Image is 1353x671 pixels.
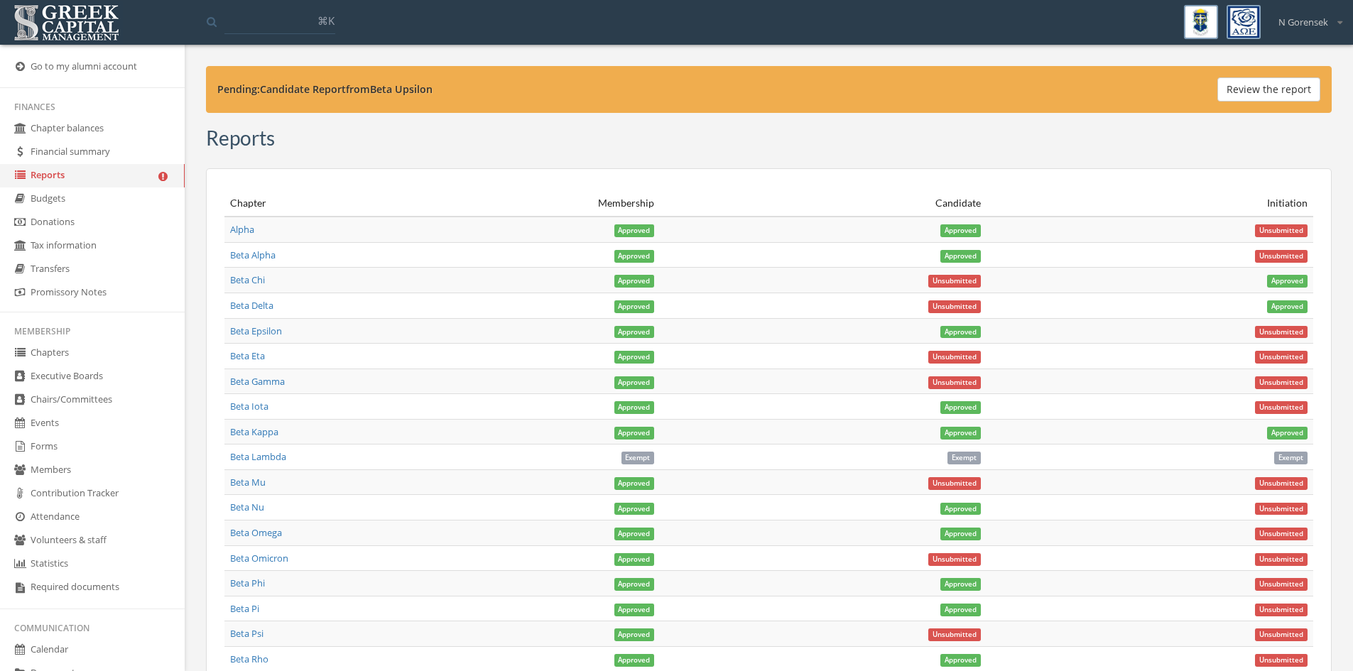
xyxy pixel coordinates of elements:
[928,273,981,286] a: Unsubmitted
[928,351,981,364] span: Unsubmitted
[940,503,981,515] span: Approved
[230,223,254,236] a: Alpha
[928,477,981,490] span: Unsubmitted
[230,577,265,589] a: Beta Phi
[614,300,655,313] span: Approved
[940,654,981,667] span: Approved
[940,578,981,591] span: Approved
[614,627,655,640] a: Approved
[1267,425,1308,438] a: Approved
[940,501,981,513] a: Approved
[614,324,655,337] a: Approved
[940,653,981,665] a: Approved
[1255,653,1308,665] a: Unsubmitted
[230,450,286,463] a: Beta Lambda
[940,577,981,589] a: Approved
[614,628,655,641] span: Approved
[1255,223,1308,236] a: Unsubmitted
[1255,224,1308,237] span: Unsubmitted
[1255,628,1308,641] span: Unsubmitted
[614,224,655,237] span: Approved
[940,400,981,413] a: Approved
[614,299,655,312] a: Approved
[230,375,285,388] a: Beta Gamma
[614,351,655,364] span: Approved
[230,476,266,489] a: Beta Mu
[665,196,981,210] div: Candidate
[1255,578,1308,591] span: Unsubmitted
[614,476,655,489] a: Approved
[614,553,655,566] span: Approved
[1255,326,1308,339] span: Unsubmitted
[1217,77,1320,102] button: Review the report
[1255,250,1308,263] span: Unsubmitted
[940,427,981,440] span: Approved
[1267,273,1308,286] a: Approved
[317,13,335,28] span: ⌘K
[614,427,655,440] span: Approved
[614,223,655,236] a: Approved
[928,627,981,640] a: Unsubmitted
[230,299,273,312] a: Beta Delta
[1267,300,1308,313] span: Approved
[940,224,981,237] span: Approved
[1255,627,1308,640] a: Unsubmitted
[1255,324,1308,337] a: Unsubmitted
[230,324,282,337] a: Beta Epsilon
[1255,477,1308,490] span: Unsubmitted
[614,552,655,564] a: Approved
[1274,452,1308,464] span: Exempt
[1255,503,1308,515] span: Unsubmitted
[621,452,655,464] span: Exempt
[1267,299,1308,312] a: Approved
[940,425,981,438] a: Approved
[1255,476,1308,489] a: Unsubmitted
[1255,400,1308,413] a: Unsubmitted
[614,349,655,362] a: Approved
[339,196,654,210] div: Membership
[947,450,981,463] a: Exempt
[230,196,327,210] div: Chapter
[928,628,981,641] span: Unsubmitted
[928,299,981,312] a: Unsubmitted
[940,249,981,261] a: Approved
[230,627,263,640] a: Beta Psi
[614,526,655,539] a: Approved
[230,653,268,665] a: Beta Rho
[1255,501,1308,513] a: Unsubmitted
[614,604,655,616] span: Approved
[940,602,981,615] a: Approved
[1278,16,1328,29] span: N Gorensek
[614,503,655,515] span: Approved
[1255,526,1308,539] a: Unsubmitted
[940,526,981,539] a: Approved
[940,401,981,414] span: Approved
[928,476,981,489] a: Unsubmitted
[928,552,981,564] a: Unsubmitted
[614,275,655,288] span: Approved
[940,223,981,236] a: Approved
[614,376,655,389] span: Approved
[1255,401,1308,414] span: Unsubmitted
[992,196,1308,210] div: Initiation
[614,249,655,261] a: Approved
[1255,602,1308,615] a: Unsubmitted
[217,82,433,96] strong: Pending: Candidate Report from Beta Upsilon
[230,552,288,564] a: Beta Omicron
[1267,275,1308,288] span: Approved
[230,425,278,438] a: Beta Kappa
[1274,450,1308,463] a: Exempt
[614,326,655,339] span: Approved
[621,450,655,463] a: Exempt
[1255,375,1308,388] a: Unsubmitted
[230,526,282,539] a: Beta Omega
[940,326,981,339] span: Approved
[1255,528,1308,540] span: Unsubmitted
[614,653,655,665] a: Approved
[614,273,655,286] a: Approved
[947,452,981,464] span: Exempt
[1255,552,1308,564] a: Unsubmitted
[614,400,655,413] a: Approved
[1255,349,1308,362] a: Unsubmitted
[928,375,981,388] a: Unsubmitted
